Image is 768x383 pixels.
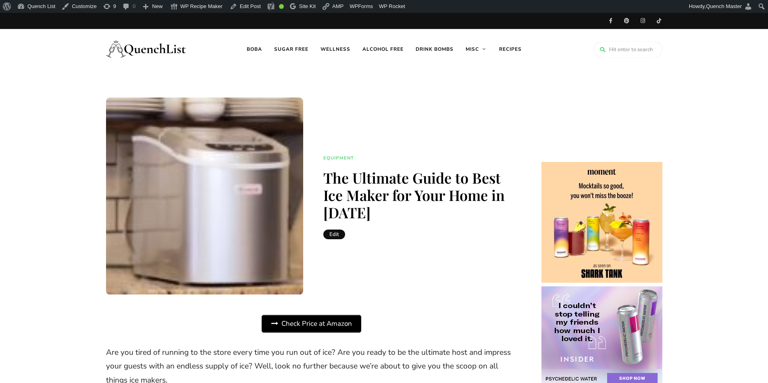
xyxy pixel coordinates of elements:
a: Boba [241,29,268,69]
a: TikTok [651,13,667,29]
a: Drink Bombs [410,29,460,69]
a: Equipment [323,155,354,162]
h1: The Ultimate Guide to Best Ice Maker for Your Home in [DATE] [323,169,517,222]
a: Sugar free [268,29,314,69]
a: Instagram [635,13,651,29]
img: Quench List [106,33,187,65]
a: Alcohol free [356,29,410,69]
a: Pinterest [619,13,635,29]
a: Facebook [603,13,619,29]
span: Quench Master [706,3,742,9]
a: Check Price at Amazon [262,315,361,333]
span: Check Price at Amazon [262,315,361,332]
a: Edit [323,230,345,239]
img: cshow.php [541,162,662,283]
a: Recipes [493,29,528,69]
div: Good [279,4,284,9]
span: Site Kit [299,3,316,9]
input: Hit enter to search [594,42,662,57]
a: Misc [460,29,493,69]
a: Wellness [314,29,356,69]
img: Ultimate guide to ice makers [106,97,304,295]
